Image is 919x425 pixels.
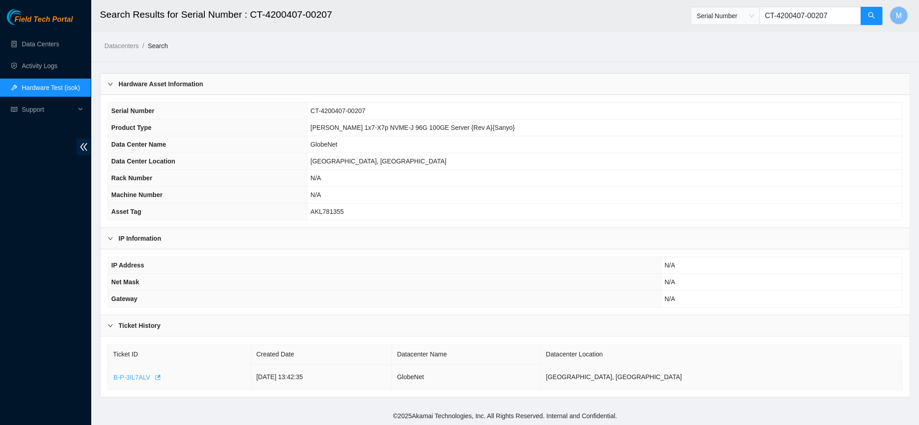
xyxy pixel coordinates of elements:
span: Serial Number [111,107,154,114]
span: [PERSON_NAME] 1x7-X7p NVME-J 96G 100GE Server {Rev A}{Sanyo} [311,124,515,131]
span: double-left [77,138,91,155]
div: Hardware Asset Information [100,74,909,94]
span: N/A [311,174,321,182]
button: B-P-3IL7ALV [113,370,161,385]
button: M [889,6,908,25]
span: IP Address [111,262,144,269]
span: Gateway [111,295,138,302]
a: Hardware Test (isok) [22,84,80,91]
th: Datacenter Location [541,344,902,365]
th: Created Date [251,344,392,365]
span: N/A [664,295,675,302]
a: B-P-3IL7ALV [113,373,161,381]
span: N/A [664,278,675,286]
span: right [108,81,113,87]
a: Data Centers [22,40,59,48]
span: search [868,12,875,20]
span: B-P-3IL7ALV [114,372,150,382]
span: Field Tech Portal [15,15,73,24]
b: Ticket History [119,321,160,331]
a: Akamai TechnologiesField Tech Portal [7,16,73,28]
span: Rack Number [111,174,152,182]
span: / [142,42,144,49]
td: GlobeNet [392,365,541,390]
td: [GEOGRAPHIC_DATA], [GEOGRAPHIC_DATA] [541,365,902,390]
span: Machine Number [111,191,163,198]
th: Ticket ID [108,344,251,365]
span: right [108,236,113,241]
span: M [895,10,901,21]
th: Datacenter Name [392,344,541,365]
img: Akamai Technologies [7,9,46,25]
span: Serial Number [697,9,754,23]
b: IP Information [119,233,161,243]
span: CT-4200407-00207 [311,107,366,114]
span: [GEOGRAPHIC_DATA], [GEOGRAPHIC_DATA] [311,158,446,165]
span: right [108,323,113,328]
b: Hardware Asset Information [119,79,203,89]
span: read [11,106,17,113]
span: GlobeNet [311,141,337,148]
div: IP Information [100,228,909,249]
span: Product Type [111,124,151,131]
span: N/A [311,191,321,198]
td: [DATE] 13:42:35 [251,365,392,390]
span: N/A [664,262,675,269]
a: Activity Logs [22,62,58,69]
input: Enter text here... [759,7,861,25]
span: Support [22,100,75,119]
span: Data Center Location [111,158,175,165]
div: Ticket History [100,315,909,336]
span: Data Center Name [111,141,166,148]
button: search [860,7,882,25]
span: Net Mask [111,278,139,286]
a: Datacenters [104,42,138,49]
span: Asset Tag [111,208,141,215]
span: AKL781355 [311,208,344,215]
a: Search [148,42,168,49]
